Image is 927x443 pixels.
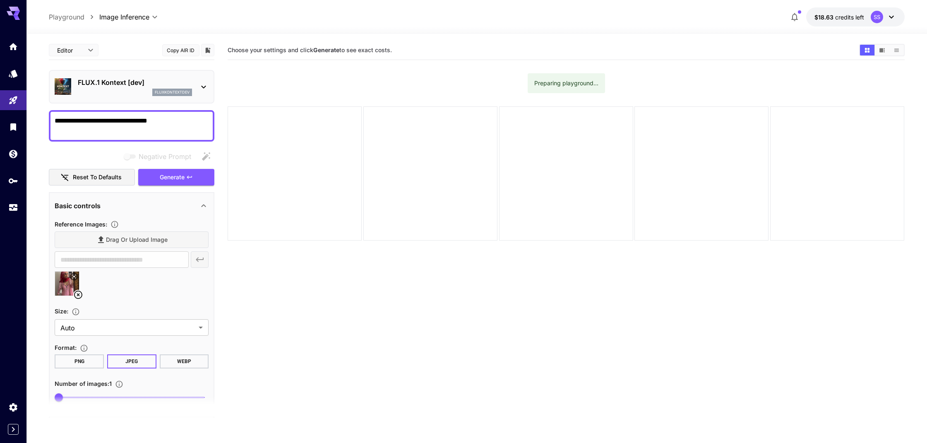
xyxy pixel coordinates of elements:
[860,45,874,55] button: Show media in grid view
[806,7,905,26] button: $18.629SS
[313,46,339,53] b: Generate
[204,45,211,55] button: Add to library
[49,12,84,22] a: Playground
[55,380,112,387] span: Number of images : 1
[78,77,192,87] p: FLUX.1 Kontext [dev]
[8,149,18,159] div: Wallet
[160,354,209,368] button: WEBP
[57,46,83,55] span: Editor
[871,11,883,23] div: SS
[155,89,190,95] p: fluxkontextdev
[160,172,185,183] span: Generate
[889,45,904,55] button: Show media in list view
[55,354,104,368] button: PNG
[859,44,905,56] div: Show media in grid viewShow media in video viewShow media in list view
[8,176,18,186] div: API Keys
[8,122,18,132] div: Library
[55,201,101,211] p: Basic controls
[228,46,392,53] span: Choose your settings and click to see exact costs.
[8,402,18,412] div: Settings
[49,12,99,22] nav: breadcrumb
[8,95,18,106] div: Playground
[8,68,18,79] div: Models
[55,344,77,351] span: Format :
[814,14,835,21] span: $18.63
[835,14,864,21] span: credits left
[107,220,122,229] button: Upload a reference image to guide the result. This is needed for Image-to-Image or Inpainting. Su...
[55,196,209,216] div: Basic controls
[112,380,127,388] button: Specify how many images to generate in a single request. Each image generation will be charged se...
[60,323,195,333] span: Auto
[99,12,149,22] span: Image Inference
[162,44,199,56] button: Copy AIR ID
[55,221,107,228] span: Reference Images :
[139,152,191,161] span: Negative Prompt
[8,41,18,52] div: Home
[68,308,83,316] button: Adjust the dimensions of the generated image by specifying its width and height in pixels, or sel...
[77,344,91,352] button: Choose the file format for the output image.
[534,76,598,91] div: Preparing playground...
[814,13,864,22] div: $18.629
[55,308,68,315] span: Size :
[138,169,214,186] button: Generate
[107,354,156,368] button: JPEG
[8,424,19,435] button: Expand sidebar
[49,169,135,186] button: Reset to defaults
[55,74,209,99] div: FLUX.1 Kontext [dev]fluxkontextdev
[8,202,18,213] div: Usage
[122,151,198,161] span: Negative prompts are not compatible with the selected model.
[875,45,889,55] button: Show media in video view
